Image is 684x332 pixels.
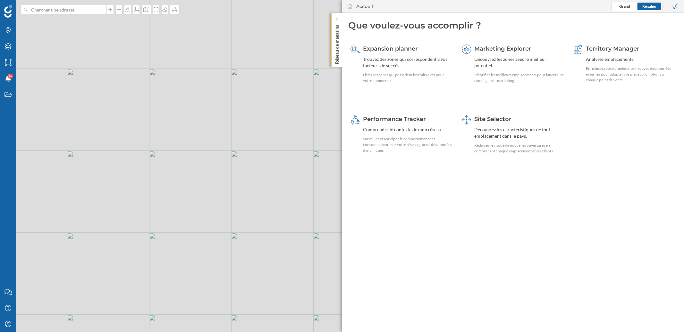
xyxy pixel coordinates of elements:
[475,142,564,154] div: Réduisez le risque de nouvelles ouvertures en comprenant chaque emplacement et ses clients.
[363,126,453,133] div: Comprendre le contexte de mon réseau.
[462,115,471,125] img: dashboards-manager.svg
[573,45,583,54] img: territory-manager.svg
[363,45,418,52] span: Expansion planner
[586,45,639,52] span: Territory Manager
[4,5,12,18] img: Logo Geoblink
[363,56,453,69] div: Trouvez des zones qui correspondent à vos facteurs de succès.
[642,4,656,9] span: Régulier
[13,4,44,10] span: Assistance
[475,116,512,123] span: Site Selector
[363,116,426,123] span: Performance Tracker
[619,4,630,9] span: Grand
[475,72,564,84] div: Identifiez les meilleurs emplacements pour lancer une campagne de marketing.
[475,45,532,52] span: Marketing Explorer
[586,56,676,62] div: Analysez emplacements.
[475,126,564,139] div: Découvrez les caractéristiques de tout emplacement dans le pays.
[8,73,12,79] span: 9+
[350,115,360,125] img: monitoring-360.svg
[334,22,340,64] p: Réseau de magasins
[363,136,453,153] div: Surveillez et anticipez le comportement des consommateurs sur votre réseau grâce à des données dy...
[586,66,676,83] div: Enrichissez vos données internes avec des données externes pour adapter vos prix et promotions à ...
[475,56,564,69] div: Découvrez les zones avec le meilleur potentiel.
[349,19,678,31] div: Que voulez-vous accomplir ?
[363,72,453,84] div: Listez les zones qui possèdent les traits clefs pour votre commerce.
[462,45,471,54] img: explorer.svg
[357,3,373,10] div: Accueil
[350,45,360,54] img: search-areas.svg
